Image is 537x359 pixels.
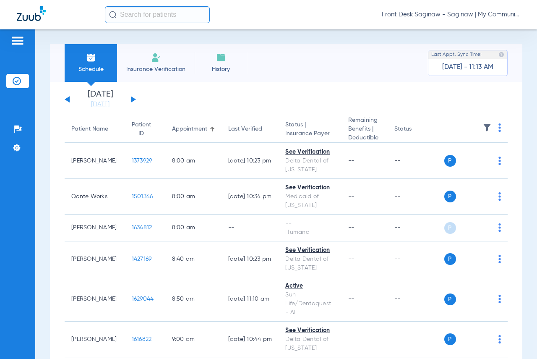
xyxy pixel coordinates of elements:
[17,6,46,21] img: Zuub Logo
[165,241,222,277] td: 8:40 AM
[109,11,117,18] img: Search Icon
[348,336,355,342] span: --
[348,256,355,262] span: --
[498,255,501,263] img: group-dot-blue.svg
[132,121,159,138] div: Patient ID
[132,158,152,164] span: 1373929
[285,326,335,335] div: See Verification
[285,183,335,192] div: See Verification
[222,241,279,277] td: [DATE] 10:23 PM
[285,129,335,138] span: Insurance Payer
[444,253,456,265] span: P
[498,123,501,132] img: group-dot-blue.svg
[216,52,226,63] img: History
[285,148,335,157] div: See Verification
[348,225,355,231] span: --
[285,246,335,255] div: See Verification
[165,322,222,357] td: 9:00 AM
[285,157,335,174] div: Delta Dental of [US_STATE]
[123,65,188,73] span: Insurance Verification
[165,215,222,241] td: 8:00 AM
[388,179,444,215] td: --
[65,277,125,322] td: [PERSON_NAME]
[132,256,152,262] span: 1427169
[75,100,125,109] a: [DATE]
[65,215,125,241] td: [PERSON_NAME]
[65,143,125,179] td: [PERSON_NAME]
[444,333,456,345] span: P
[348,296,355,302] span: --
[285,282,335,291] div: Active
[75,90,125,109] li: [DATE]
[132,296,154,302] span: 1629044
[279,116,341,143] th: Status |
[495,319,537,359] iframe: Chat Widget
[348,134,381,142] span: Deductible
[132,194,153,199] span: 1501346
[431,50,482,59] span: Last Appt. Sync Time:
[285,255,335,273] div: Delta Dental of [US_STATE]
[444,222,456,234] span: P
[341,116,387,143] th: Remaining Benefits |
[172,125,207,134] div: Appointment
[222,143,279,179] td: [DATE] 10:23 PM
[172,125,215,134] div: Appointment
[71,125,108,134] div: Patient Name
[228,125,262,134] div: Last Verified
[498,295,501,303] img: group-dot-blue.svg
[228,125,272,134] div: Last Verified
[444,191,456,202] span: P
[444,155,456,167] span: P
[132,336,152,342] span: 1616822
[498,157,501,165] img: group-dot-blue.svg
[65,241,125,277] td: [PERSON_NAME]
[388,215,444,241] td: --
[165,277,222,322] td: 8:50 AM
[444,293,456,305] span: P
[165,179,222,215] td: 8:00 AM
[222,322,279,357] td: [DATE] 10:44 PM
[388,241,444,277] td: --
[105,6,210,23] input: Search for patients
[498,223,501,232] img: group-dot-blue.svg
[285,335,335,353] div: Delta Dental of [US_STATE]
[71,65,111,73] span: Schedule
[388,143,444,179] td: --
[388,277,444,322] td: --
[285,192,335,210] div: Medicaid of [US_STATE]
[11,36,24,46] img: hamburger-icon
[222,179,279,215] td: [DATE] 10:34 PM
[442,63,493,71] span: [DATE] - 11:13 AM
[388,116,444,143] th: Status
[222,277,279,322] td: [DATE] 11:10 AM
[151,52,161,63] img: Manual Insurance Verification
[132,225,152,231] span: 1634812
[165,143,222,179] td: 8:00 AM
[498,192,501,201] img: group-dot-blue.svg
[65,179,125,215] td: Qonte Works
[71,125,118,134] div: Patient Name
[388,322,444,357] td: --
[201,65,241,73] span: History
[86,52,96,63] img: Schedule
[348,158,355,164] span: --
[132,121,151,138] div: Patient ID
[483,123,491,132] img: filter.svg
[382,10,520,19] span: Front Desk Saginaw - Saginaw | My Community Dental Centers
[285,219,335,228] div: --
[285,228,335,237] div: Humana
[222,215,279,241] td: --
[65,322,125,357] td: [PERSON_NAME]
[285,291,335,317] div: Sun Life/Dentaquest - AI
[498,52,504,58] img: last sync help info
[348,194,355,199] span: --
